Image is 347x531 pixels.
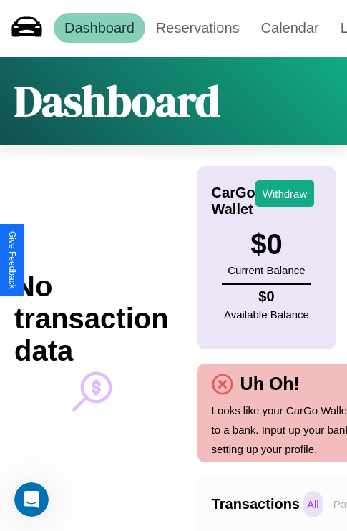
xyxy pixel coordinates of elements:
[212,496,300,512] h4: Transactions
[233,374,307,394] h4: Uh Oh!
[14,271,169,367] h2: No transaction data
[228,228,305,260] h3: $ 0
[14,482,49,517] iframe: Intercom live chat
[54,13,145,43] a: Dashboard
[303,491,323,517] p: All
[224,305,309,324] p: Available Balance
[228,260,305,280] p: Current Balance
[250,13,330,43] a: Calendar
[255,180,315,207] button: Withdraw
[7,231,17,289] div: Give Feedback
[212,185,255,218] h4: CarGo Wallet
[14,72,220,130] h1: Dashboard
[145,13,250,43] a: Reservations
[224,288,309,305] h4: $ 0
